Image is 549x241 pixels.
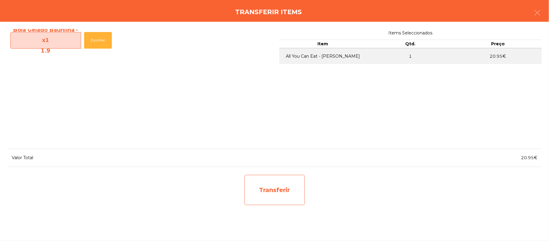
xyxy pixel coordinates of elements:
[279,48,367,64] td: All You Can Eat - [PERSON_NAME]
[11,25,81,56] span: Bola Gelado Baunilha - x1
[245,175,305,205] div: Transferir
[84,32,112,49] button: Escolher
[367,48,454,64] td: 1
[454,40,542,49] th: Preço
[521,155,537,160] span: 20.95€
[367,40,454,49] th: Qtd.
[11,46,81,56] div: 1.9
[279,40,367,49] th: Item
[235,8,302,17] h4: Transferir items
[12,155,33,160] span: Valor Total
[279,29,542,37] span: Items Seleccionados
[454,48,542,64] td: 20.95€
